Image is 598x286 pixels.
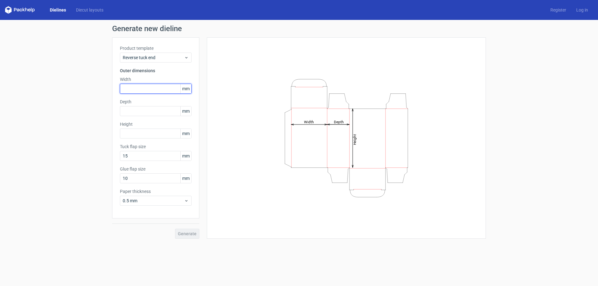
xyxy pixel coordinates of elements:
span: mm [180,174,191,183]
tspan: Height [353,134,357,145]
a: Diecut layouts [71,7,108,13]
label: Glue flap size [120,166,192,172]
span: mm [180,151,191,161]
span: mm [180,106,191,116]
a: Dielines [45,7,71,13]
h1: Generate new dieline [112,25,486,32]
a: Register [545,7,571,13]
span: Reverse tuck end [123,54,184,61]
tspan: Depth [334,120,344,124]
tspan: Width [304,120,314,124]
a: Log in [571,7,593,13]
label: Depth [120,99,192,105]
label: Product template [120,45,192,51]
h3: Outer dimensions [120,68,192,74]
label: Height [120,121,192,127]
label: Tuck flap size [120,143,192,150]
span: mm [180,129,191,138]
span: mm [180,84,191,93]
span: 0.5 mm [123,198,184,204]
label: Paper thickness [120,188,192,195]
label: Width [120,76,192,82]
